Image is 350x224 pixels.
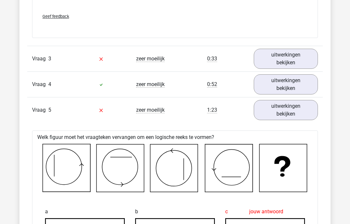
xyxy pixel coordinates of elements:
[254,100,318,120] a: uitwerkingen bekijken
[48,107,51,113] span: 5
[254,74,318,94] a: uitwerkingen bekijken
[207,107,217,113] span: 1:23
[135,205,138,218] span: b
[136,107,165,113] span: zeer moeilijk
[136,56,165,62] span: zeer moeilijk
[225,205,228,218] span: c
[32,106,48,114] span: Vraag
[254,49,318,69] a: uitwerkingen bekijken
[48,81,51,87] span: 4
[225,205,305,218] div: jouw antwoord
[45,205,48,218] span: a
[48,56,51,62] span: 3
[32,55,48,63] span: Vraag
[42,14,69,19] span: Geef feedback
[32,81,48,88] span: Vraag
[136,81,165,88] span: zeer moeilijk
[207,81,217,88] span: 0:52
[207,56,217,62] span: 0:33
